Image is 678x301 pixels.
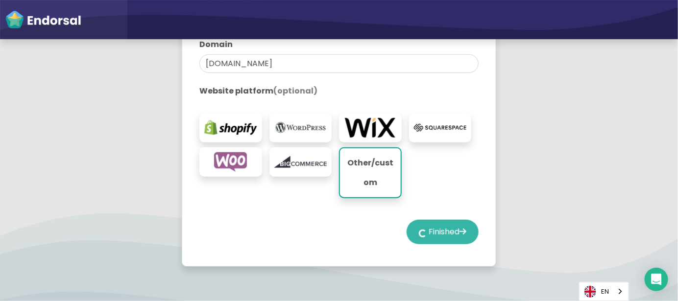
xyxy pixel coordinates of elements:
a: EN [580,282,629,301]
span: (optional) [273,85,317,96]
img: bigcommerce.com-logo.png [274,152,327,172]
img: shopify.com-logo.png [204,118,257,138]
div: Open Intercom Messenger [645,268,668,291]
img: wix.com-logo.png [344,118,397,138]
img: wordpress.org-logo.png [274,118,327,138]
div: Language [579,282,629,301]
label: Website platform [199,85,479,97]
img: endorsal-logo-white@2x.png [5,10,81,29]
input: eg. websitename.com [199,54,479,73]
aside: Language selected: English [579,282,629,301]
img: woocommerce.com-logo.png [204,152,257,172]
p: Other/custom [345,153,396,192]
button: Finished [407,220,479,244]
label: Domain [199,39,479,50]
img: squarespace.com-logo.png [414,118,467,138]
